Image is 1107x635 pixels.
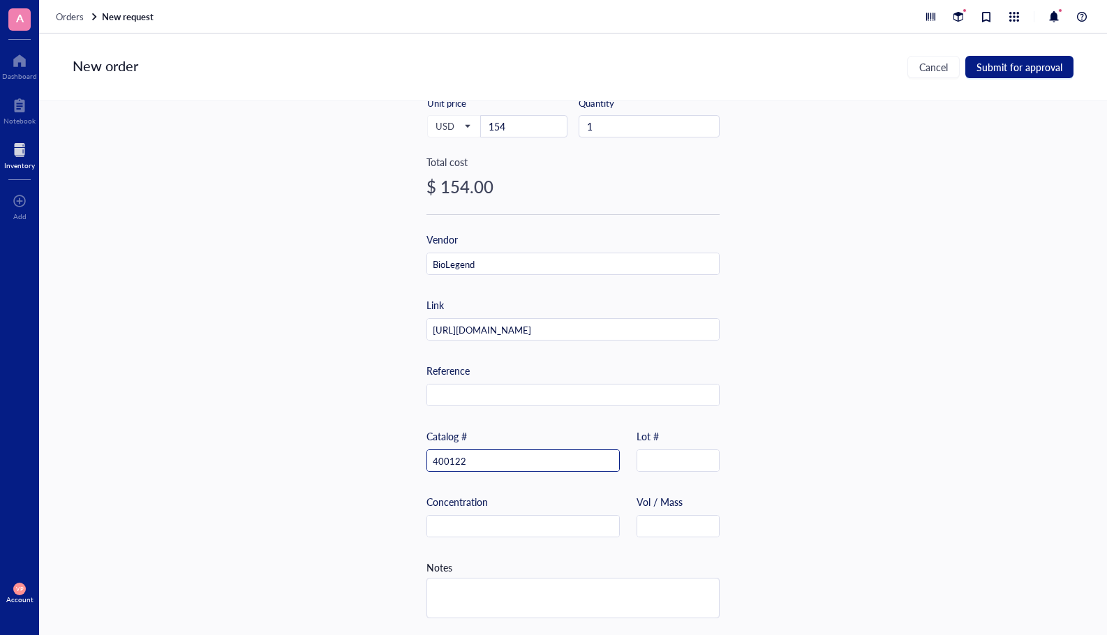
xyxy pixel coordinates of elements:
div: Add [13,212,27,221]
div: Concentration [426,494,488,509]
a: Orders [56,10,99,23]
div: $ 154.00 [426,175,720,197]
div: Notebook [3,117,36,125]
button: Cancel [907,56,960,78]
div: New order [73,56,138,78]
div: Catalog # [426,428,467,444]
div: Vol / Mass [637,494,683,509]
div: Reference [426,363,470,378]
button: Submit for approval [965,56,1073,78]
span: VP [16,585,23,592]
div: Vendor [426,232,458,247]
a: Notebook [3,94,36,125]
a: Inventory [4,139,35,170]
div: Lot # [637,428,659,444]
a: New request [102,10,156,23]
div: Dashboard [2,72,37,80]
div: Link [426,297,444,313]
a: Dashboard [2,50,37,80]
div: Notes [426,560,452,575]
span: Orders [56,10,84,23]
div: Account [6,595,34,604]
span: Submit for approval [976,61,1062,73]
div: Unit price [427,97,514,110]
span: A [16,9,24,27]
div: Inventory [4,161,35,170]
div: Quantity [579,97,720,110]
span: USD [436,120,470,133]
span: Cancel [919,61,948,73]
div: Total cost [426,154,720,170]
